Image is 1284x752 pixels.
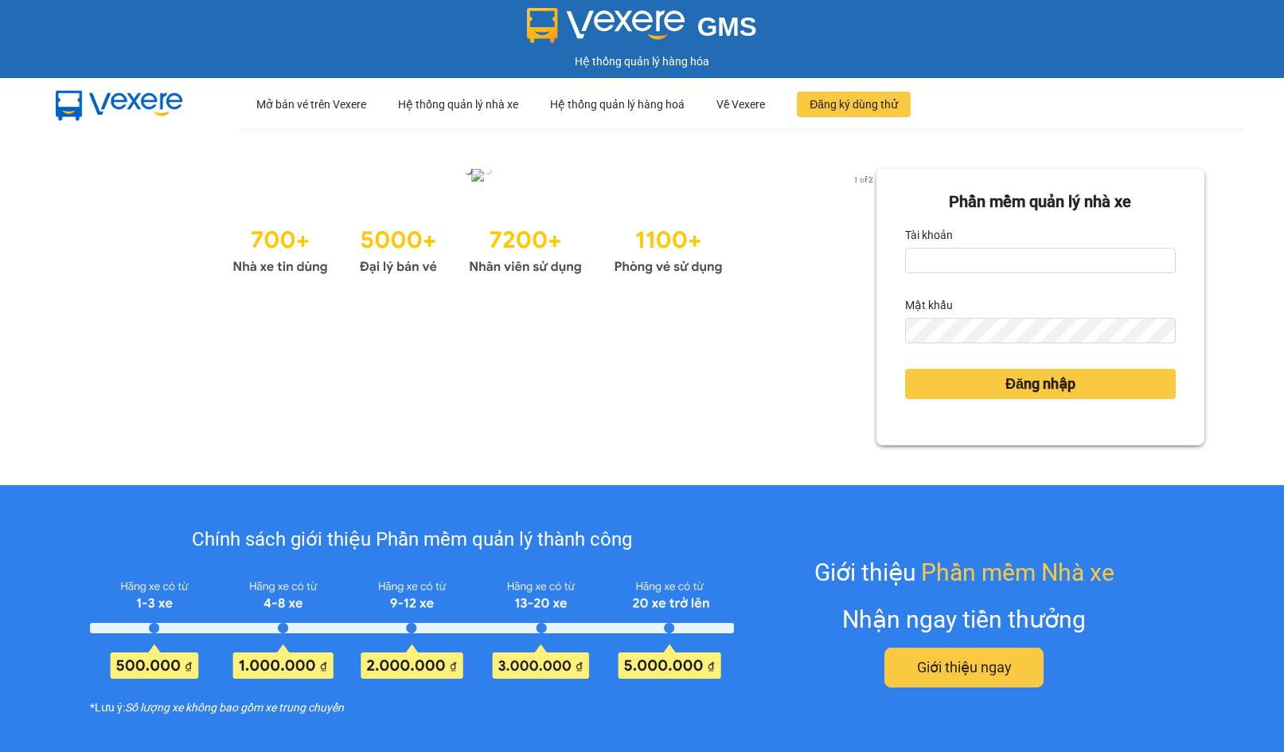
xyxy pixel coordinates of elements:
[797,92,911,117] button: Đăng ký dùng thử
[884,648,1044,687] button: Giới thiệu ngay
[90,575,734,679] img: policy-intruduce-detail.png
[905,222,953,248] label: Tài khoản
[905,190,1176,214] div: Phần mềm quản lý nhà xe
[465,167,471,174] li: slide item 1
[484,167,490,174] li: slide item 2
[716,79,765,130] div: Về Vexere
[905,318,1176,343] input: Mật khẩu
[849,169,876,190] p: 1 of 2
[40,78,199,131] img: mbUUG5Q.png
[810,96,898,113] span: Đăng ký dùng thử
[398,79,518,130] div: Hệ thống quản lý nhà xe
[905,369,1176,399] button: Đăng nhập
[921,554,1114,591] span: Phần mềm Nhà xe
[90,525,734,555] div: Chính sách giới thiệu Phần mềm quản lý thành công
[917,656,1012,679] span: Giới thiệu ngay
[232,218,723,279] img: Statistics.png
[550,79,685,130] div: Hệ thống quản lý hàng hoá
[527,8,685,43] img: logo 2
[814,554,1114,591] div: Giới thiệu
[4,53,1280,70] div: Hệ thống quản lý hàng hóa
[527,24,757,37] a: GMS
[854,169,876,186] button: next slide / item
[256,79,366,130] div: Mở bán vé trên Vexere
[80,169,102,186] button: previous slide / item
[842,601,1086,638] div: Nhận ngay tiền thưởng
[905,248,1176,273] input: Tài khoản
[125,699,344,716] i: Số lượng xe không bao gồm xe trung chuyển
[697,12,757,41] span: GMS
[1005,373,1075,395] span: Đăng nhập
[90,699,734,716] div: *Lưu ý:
[905,292,953,318] label: Mật khẩu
